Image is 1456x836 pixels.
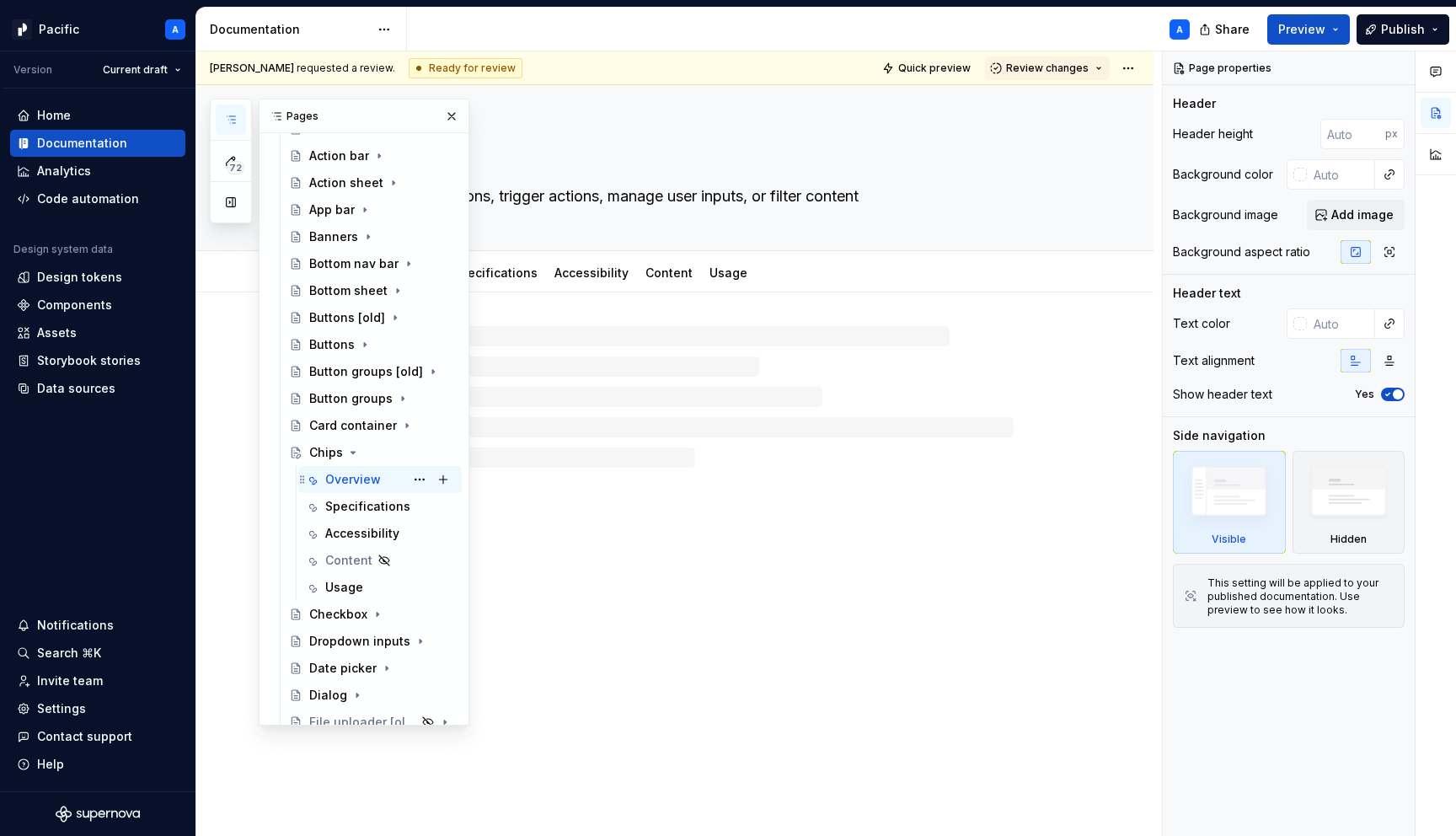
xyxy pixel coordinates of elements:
div: Documentation [210,21,369,38]
div: Accessibility [325,525,399,542]
a: Accessibility [298,520,462,547]
a: Code automation [10,185,185,212]
div: Hidden [1330,533,1367,546]
div: Date picker [309,660,377,677]
textarea: Make selections, trigger actions, manage user inputs, or filter content [373,183,1010,210]
a: Buttons [282,331,462,358]
div: Buttons [old] [309,309,385,326]
div: App bar [309,201,355,218]
div: Assets [37,324,77,341]
div: Dropdown inputs [309,633,410,650]
button: Preview [1267,14,1350,45]
p: px [1385,127,1398,141]
button: Publish [1357,14,1449,45]
span: Review changes [1006,62,1089,75]
a: Date picker [282,655,462,682]
span: requested a review. [210,62,395,75]
span: Preview [1278,21,1325,38]
div: File uploader [old] [309,714,416,731]
button: Add image [1307,200,1405,230]
span: [PERSON_NAME] [210,62,294,74]
div: Usage [703,255,754,290]
input: Auto [1320,119,1385,149]
div: Contact support [37,728,132,745]
label: Yes [1355,388,1374,401]
a: Action sheet [282,169,462,196]
div: Notifications [37,617,114,634]
div: Chips [309,444,343,461]
div: Hidden [1293,451,1405,554]
input: Auto [1307,159,1375,190]
a: Checkbox [282,601,462,628]
a: Accessibility [554,265,629,280]
a: Assets [10,319,185,346]
div: Documentation [37,135,127,152]
div: Components [37,297,112,313]
a: Buttons [old] [282,304,462,331]
a: Specifications [452,265,538,280]
div: Bottom sheet [309,282,388,299]
input: Auto [1307,308,1375,339]
div: Button groups [old] [309,363,423,380]
div: Background aspect ratio [1173,244,1310,260]
div: Visible [1212,533,1246,546]
div: Invite team [37,673,103,689]
a: Button groups [282,385,462,412]
a: Bottom nav bar [282,250,462,277]
a: Analytics [10,158,185,185]
a: Bottom sheet [282,277,462,304]
textarea: Chips [373,139,1010,180]
div: Header height [1173,126,1253,142]
div: Version [13,63,52,77]
div: Background image [1173,206,1278,223]
button: Quick preview [877,56,978,80]
div: Usage [325,579,363,596]
div: Design tokens [37,269,122,286]
div: Design system data [13,243,113,256]
div: Card container [309,417,397,434]
div: Search ⌘K [37,645,101,662]
a: Data sources [10,375,185,402]
a: Overview [298,466,462,493]
button: Contact support [10,723,185,750]
div: Text color [1173,315,1230,332]
div: Specifications [446,255,544,290]
span: Add image [1331,206,1394,223]
div: A [172,23,179,36]
div: Content [639,255,699,290]
a: Usage [298,574,462,601]
a: Design tokens [10,264,185,291]
span: Share [1215,21,1250,38]
div: Action bar [309,147,369,164]
div: Background color [1173,166,1273,183]
a: Home [10,102,185,129]
div: Home [37,107,71,124]
div: Banners [309,228,358,245]
div: Dialog [309,687,347,704]
a: Card container [282,412,462,439]
a: Content [645,265,693,280]
span: Quick preview [898,62,971,75]
a: Content [298,547,462,574]
a: Settings [10,695,185,722]
a: Dropdown inputs [282,628,462,655]
a: File uploader [old] [282,709,462,736]
div: Buttons [309,336,355,353]
button: Help [10,751,185,778]
a: Specifications [298,493,462,520]
a: Supernova Logo [56,806,140,823]
div: Accessibility [548,255,635,290]
a: Banners [282,223,462,250]
div: This setting will be applied to your published documentation. Use preview to see how it looks. [1207,576,1394,617]
button: Share [1191,14,1261,45]
span: Publish [1381,21,1425,38]
div: Code automation [37,190,139,207]
img: 8d0dbd7b-a897-4c39-8ca0-62fbda938e11.png [12,19,32,40]
a: Invite team [10,667,185,694]
span: Current draft [103,63,168,77]
a: Button groups [old] [282,358,462,385]
button: Search ⌘K [10,640,185,667]
div: Side navigation [1173,427,1266,444]
button: Notifications [10,612,185,639]
div: Pages [260,99,468,133]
